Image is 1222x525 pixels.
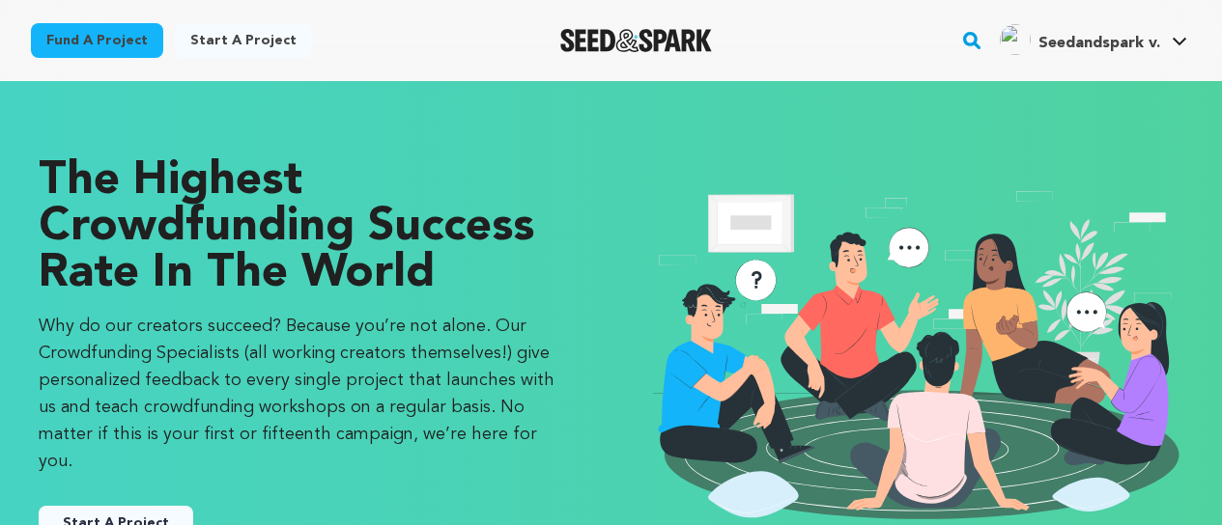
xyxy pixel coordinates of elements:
[996,20,1191,61] span: Seedandspark v.'s Profile
[175,23,312,58] a: Start a project
[31,23,163,58] a: Fund a project
[1000,24,1031,55] img: ACg8ocJO52WNn-ha6op_lmoH5ncFR35Bk7P2TyyLCJsmaa87v7uCgg=s96-c
[560,29,712,52] img: Seed&Spark Logo Dark Mode
[1000,24,1160,55] div: Seedandspark v.'s Profile
[39,158,573,297] p: The Highest Crowdfunding Success Rate in the World
[996,20,1191,55] a: Seedandspark v.'s Profile
[39,313,573,475] p: Why do our creators succeed? Because you’re not alone. Our Crowdfunding Specialists (all working ...
[1038,36,1160,51] span: Seedandspark v.
[560,29,712,52] a: Seed&Spark Homepage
